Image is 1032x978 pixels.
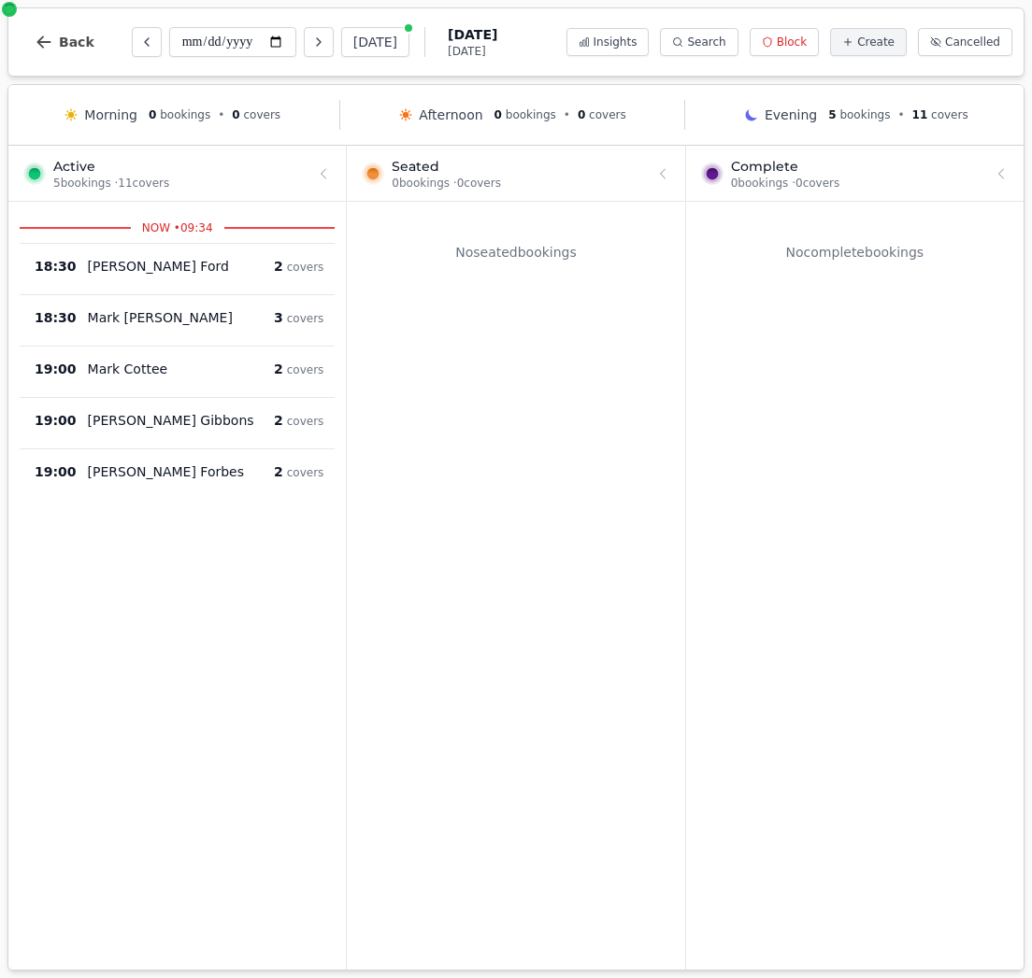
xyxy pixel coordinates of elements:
[765,106,817,124] span: Evening
[175,363,186,375] svg: Customer message
[448,25,497,44] span: [DATE]
[35,411,77,430] span: 19:00
[20,20,109,64] button: Back
[232,108,239,121] span: 0
[287,363,324,376] span: covers
[287,261,324,274] span: covers
[506,108,556,121] span: bookings
[830,28,907,56] button: Create
[687,35,725,50] span: Search
[131,220,224,235] span: NOW • 09:34
[88,360,168,378] p: Mark Cottee
[35,308,77,327] span: 18:30
[494,108,502,121] span: 0
[274,259,283,274] span: 2
[274,310,283,325] span: 3
[88,462,244,481] p: [PERSON_NAME] Forbes
[274,464,283,479] span: 2
[244,108,281,121] span: covers
[945,35,1000,50] span: Cancelled
[912,108,928,121] span: 11
[419,106,482,124] span: Afternoon
[839,108,890,121] span: bookings
[88,308,233,327] p: Mark [PERSON_NAME]
[777,35,807,50] span: Block
[287,312,324,325] span: covers
[59,35,94,49] span: Back
[358,243,673,262] p: No seated bookings
[287,466,324,479] span: covers
[88,257,229,276] p: [PERSON_NAME] Ford
[341,27,409,57] button: [DATE]
[448,44,497,59] span: [DATE]
[931,108,968,121] span: covers
[132,27,162,57] button: Previous day
[35,360,77,378] span: 19:00
[594,35,638,50] span: Insights
[160,108,210,121] span: bookings
[304,27,334,57] button: Next day
[578,108,585,121] span: 0
[566,28,650,56] button: Insights
[35,257,77,276] span: 18:30
[564,107,570,122] span: •
[660,28,738,56] button: Search
[918,28,1012,56] button: Cancelled
[897,107,904,122] span: •
[35,462,77,481] span: 19:00
[287,415,324,428] span: covers
[149,108,156,121] span: 0
[750,28,819,56] button: Block
[88,411,254,430] p: [PERSON_NAME] Gibbons
[857,35,895,50] span: Create
[274,413,283,428] span: 2
[84,106,137,124] span: Morning
[697,243,1012,262] p: No complete bookings
[274,361,283,376] span: 2
[828,108,836,121] span: 5
[589,108,626,121] span: covers
[218,107,224,122] span: •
